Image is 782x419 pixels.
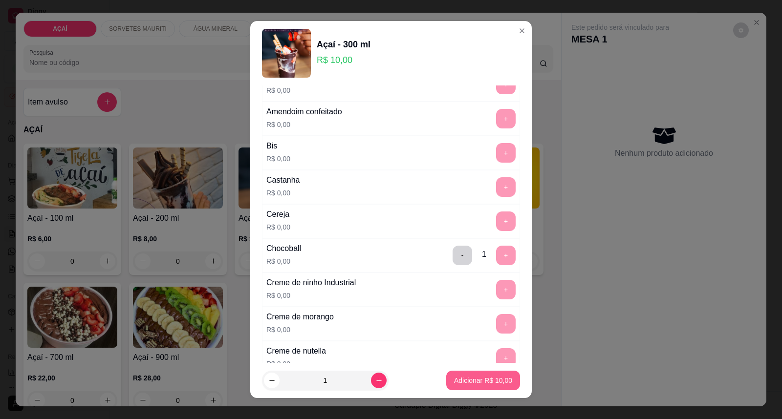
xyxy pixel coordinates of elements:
[266,85,335,95] p: R$ 0,00
[266,311,334,323] div: Creme de morango
[266,291,356,300] p: R$ 0,00
[266,277,356,289] div: Creme de ninho Industrial
[266,256,301,266] p: R$ 0,00
[454,376,512,385] p: Adicionar R$ 10,00
[262,29,311,78] img: product-image
[266,359,326,369] p: R$ 0,00
[266,345,326,357] div: Creme de nutella
[482,249,486,260] div: 1
[266,209,290,220] div: Cereja
[266,140,290,152] div: Bis
[514,23,530,39] button: Close
[266,120,342,129] p: R$ 0,00
[266,325,334,335] p: R$ 0,00
[446,371,520,390] button: Adicionar R$ 10,00
[371,373,387,388] button: increase-product-quantity
[317,38,370,51] div: Açaí - 300 ml
[266,222,290,232] p: R$ 0,00
[266,188,300,198] p: R$ 0,00
[266,106,342,118] div: Amendoim confeitado
[266,243,301,254] div: Chocoball
[453,246,472,265] button: delete
[266,174,300,186] div: Castanha
[264,373,280,388] button: decrease-product-quantity
[266,154,290,164] p: R$ 0,00
[317,53,370,67] p: R$ 10,00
